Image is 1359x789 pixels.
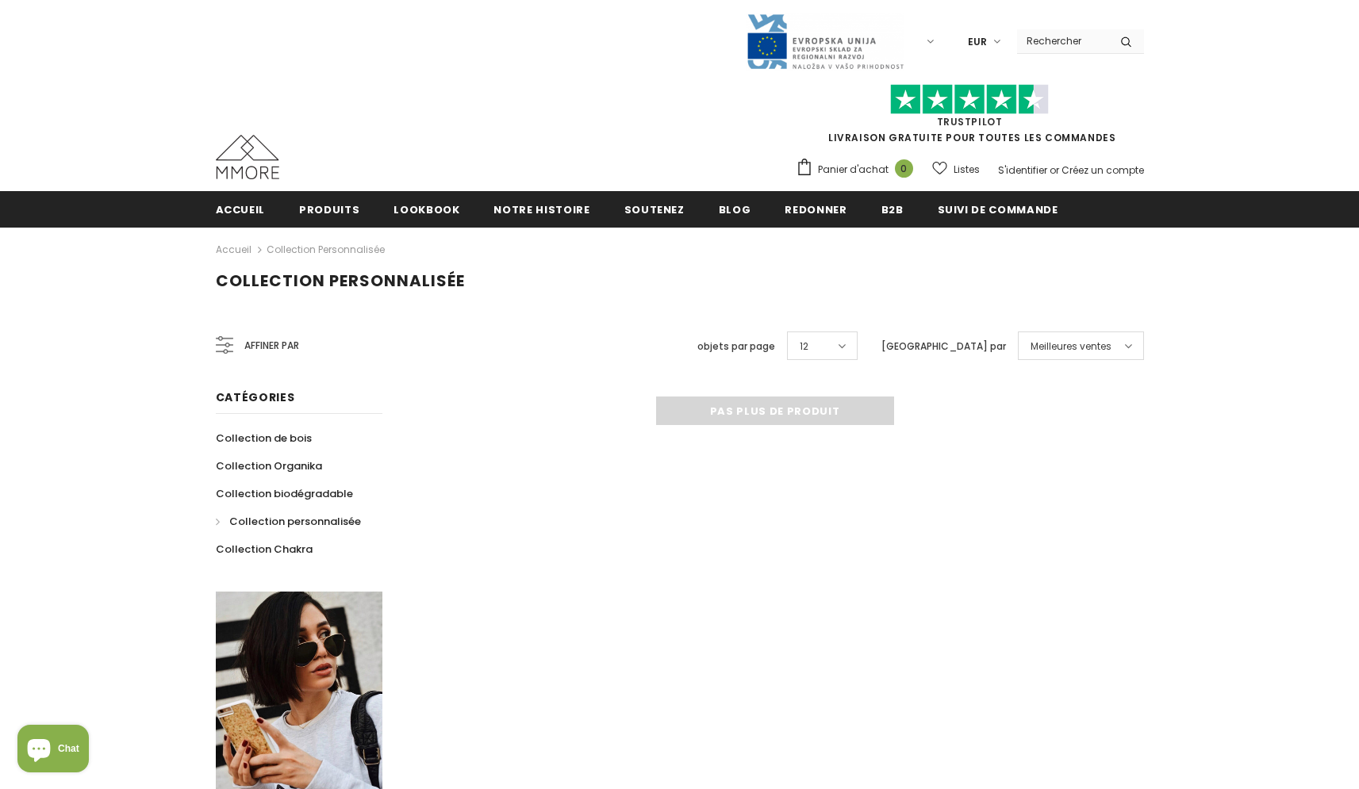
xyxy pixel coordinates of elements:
[796,91,1144,144] span: LIVRAISON GRATUITE POUR TOUTES LES COMMANDES
[1031,339,1111,354] span: Meilleures ventes
[624,191,685,227] a: soutenez
[267,243,385,256] a: Collection personnalisée
[954,162,980,178] span: Listes
[785,191,846,227] a: Redonner
[937,115,1003,128] a: TrustPilot
[624,202,685,217] span: soutenez
[393,202,459,217] span: Lookbook
[299,202,359,217] span: Produits
[932,155,980,183] a: Listes
[938,202,1058,217] span: Suivi de commande
[746,34,904,48] a: Javni Razpis
[216,542,313,557] span: Collection Chakra
[719,191,751,227] a: Blog
[216,240,251,259] a: Accueil
[216,458,322,473] span: Collection Organika
[895,159,913,178] span: 0
[216,507,361,535] a: Collection personnalisée
[493,191,589,227] a: Notre histoire
[746,13,904,71] img: Javni Razpis
[299,191,359,227] a: Produits
[796,158,921,182] a: Panier d'achat 0
[890,84,1049,115] img: Faites confiance aux étoiles pilotes
[881,191,904,227] a: B2B
[719,202,751,217] span: Blog
[881,202,904,217] span: B2B
[216,270,465,292] span: Collection personnalisée
[968,34,987,50] span: EUR
[881,339,1006,354] label: [GEOGRAPHIC_DATA] par
[785,202,846,217] span: Redonner
[998,163,1047,177] a: S'identifier
[216,202,266,217] span: Accueil
[216,535,313,563] a: Collection Chakra
[800,339,808,354] span: 12
[13,725,94,776] inbox-online-store-chat: Shopify online store chat
[216,191,266,227] a: Accueil
[493,202,589,217] span: Notre histoire
[244,337,299,354] span: Affiner par
[1061,163,1144,177] a: Créez un compte
[393,191,459,227] a: Lookbook
[216,486,353,501] span: Collection biodégradable
[938,191,1058,227] a: Suivi de commande
[818,162,889,178] span: Panier d'achat
[216,431,312,446] span: Collection de bois
[216,452,322,480] a: Collection Organika
[216,424,312,452] a: Collection de bois
[1050,163,1059,177] span: or
[697,339,775,354] label: objets par page
[1017,29,1108,52] input: Search Site
[229,514,361,529] span: Collection personnalisée
[216,135,279,179] img: Cas MMORE
[216,480,353,507] a: Collection biodégradable
[216,389,295,405] span: Catégories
